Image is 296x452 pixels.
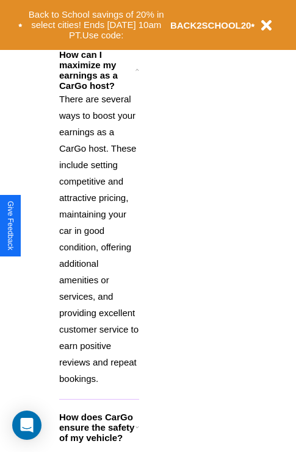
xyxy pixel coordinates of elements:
[23,6,170,44] button: Back to School savings of 20% in select cities! Ends [DATE] 10am PT.Use code:
[59,91,139,387] p: There are several ways to boost your earnings as a CarGo host. These include setting competitive ...
[170,20,251,30] b: BACK2SCHOOL20
[59,49,135,91] h3: How can I maximize my earnings as a CarGo host?
[59,412,135,443] h3: How does CarGo ensure the safety of my vehicle?
[12,411,42,440] div: Open Intercom Messenger
[6,201,15,250] div: Give Feedback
